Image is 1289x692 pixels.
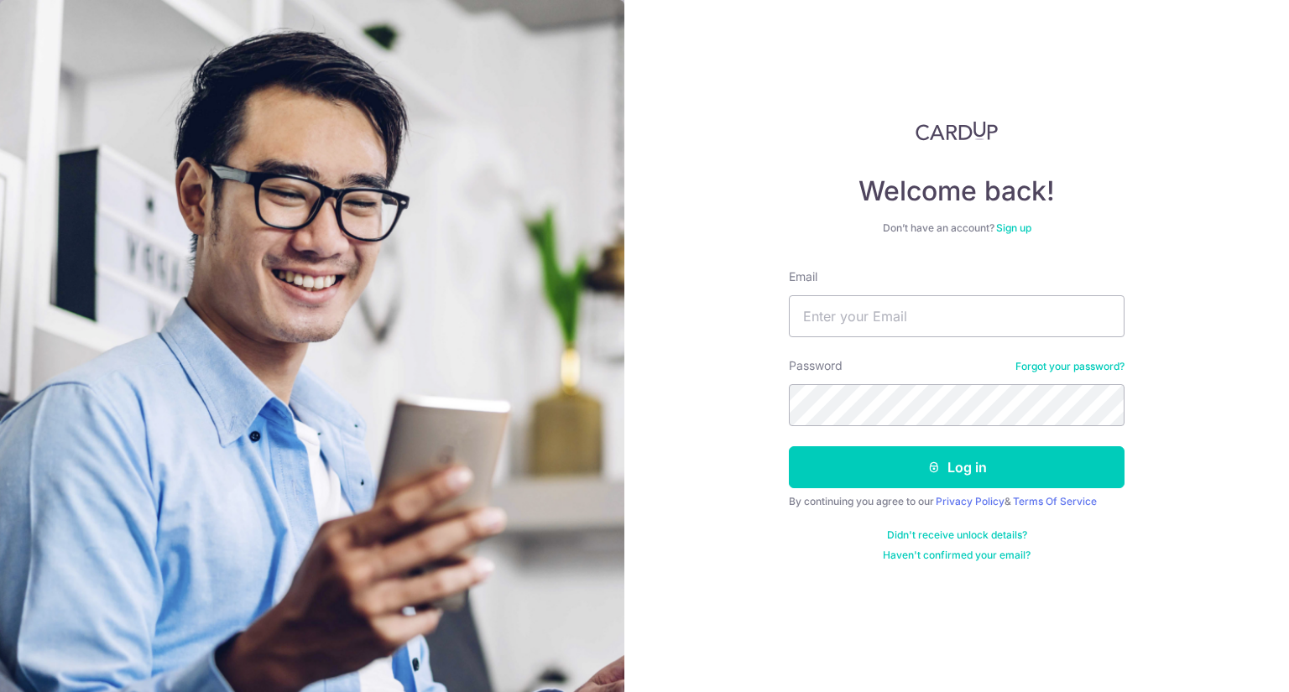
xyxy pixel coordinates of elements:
[789,174,1125,208] h4: Welcome back!
[789,295,1125,337] input: Enter your Email
[789,357,843,374] label: Password
[789,221,1125,235] div: Don’t have an account?
[887,528,1027,542] a: Didn't receive unlock details?
[1015,360,1125,373] a: Forgot your password?
[789,495,1125,508] div: By continuing you agree to our &
[789,446,1125,488] button: Log in
[883,549,1031,562] a: Haven't confirmed your email?
[1013,495,1097,507] a: Terms Of Service
[996,221,1031,234] a: Sign up
[916,121,998,141] img: CardUp Logo
[789,268,817,285] label: Email
[936,495,1005,507] a: Privacy Policy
